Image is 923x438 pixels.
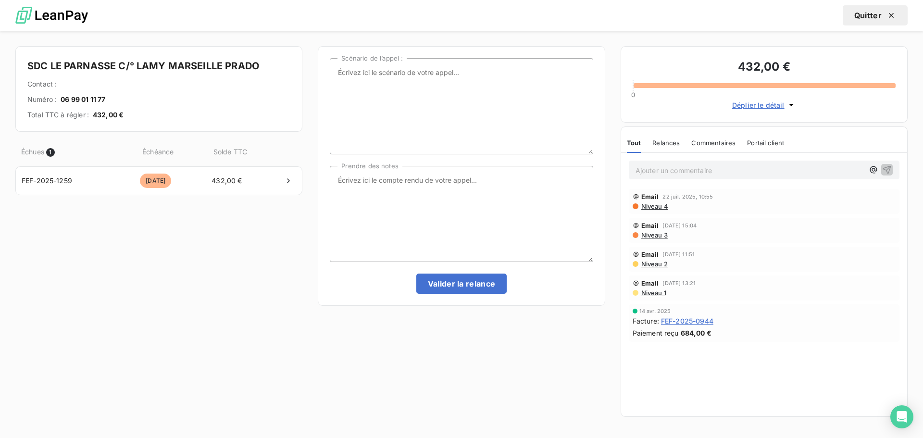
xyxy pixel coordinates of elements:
span: Commentaires [691,139,736,147]
span: Niveau 1 [640,289,666,297]
span: Email [641,222,659,229]
span: Facture : [633,316,659,326]
button: Déplier le détail [729,100,799,111]
span: 06 99 01 11 77 [61,95,105,104]
span: Échues [21,147,44,157]
span: Email [641,193,659,200]
span: Total TTC à régler : [27,110,89,120]
img: logo LeanPay [15,2,88,29]
h3: 432,00 € [633,58,896,77]
span: Niveau 3 [640,231,668,239]
span: 22 juil. 2025, 10:55 [662,194,713,200]
span: 684,00 € [681,328,711,338]
span: [DATE] 13:21 [662,280,696,286]
span: Relances [652,139,680,147]
span: Email [641,250,659,258]
span: Déplier le détail [732,100,785,110]
span: 14 avr. 2025 [639,308,671,314]
span: Solde TTC [205,147,255,157]
span: 432,00 € [201,176,252,186]
span: [DATE] 11:51 [662,251,695,257]
span: 1 [46,148,55,157]
span: Email [641,279,659,287]
span: Niveau 4 [640,202,668,210]
button: Valider la relance [416,274,507,294]
span: FEF-2025-0944 [661,316,713,326]
span: 0 [631,91,635,99]
span: [DATE] [140,174,171,188]
span: [DATE] 15:04 [662,223,697,228]
span: Contact : [27,79,57,89]
span: Portail client [747,139,784,147]
span: Tout [627,139,641,147]
span: Échéance [113,147,203,157]
h4: SDC LE PARNASSE C/° LAMY MARSEILLE PRADO [27,58,290,74]
span: Numéro : [27,95,57,104]
span: FEF-2025-1259 [22,176,72,186]
span: Paiement reçu [633,328,679,338]
span: Niveau 2 [640,260,668,268]
div: Open Intercom Messenger [890,405,913,428]
button: Quitter [843,5,908,25]
span: 432,00 € [93,110,124,120]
